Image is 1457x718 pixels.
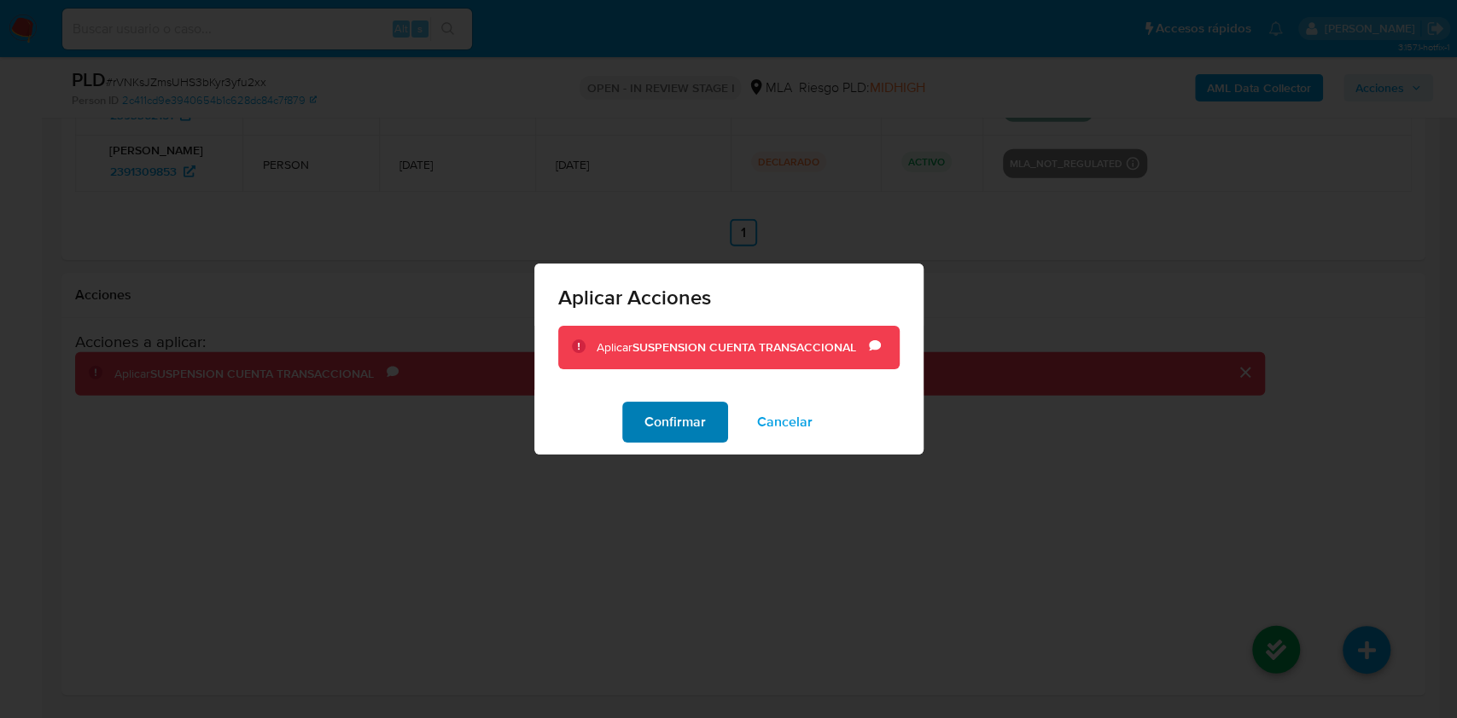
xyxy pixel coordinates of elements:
[632,339,856,356] b: SUSPENSION CUENTA TRANSACCIONAL
[597,339,869,356] div: Aplicar
[622,402,728,443] button: Confirmar
[757,403,813,441] span: Cancelar
[644,403,706,441] span: Confirmar
[735,402,835,443] button: Cancelar
[558,287,900,308] span: Aplicar Acciones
